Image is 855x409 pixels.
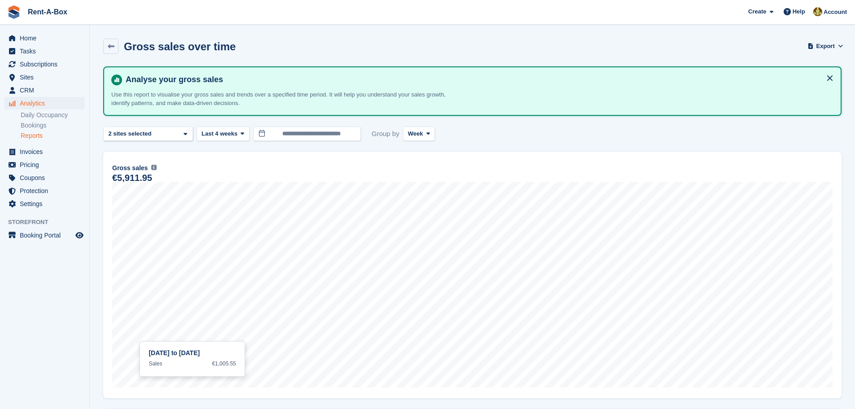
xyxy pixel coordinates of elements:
[74,230,85,241] a: Preview store
[4,32,85,44] a: menu
[20,45,74,57] span: Tasks
[372,127,399,141] span: Group by
[202,129,237,138] span: Last 4 weeks
[8,218,89,227] span: Storefront
[824,8,847,17] span: Account
[4,145,85,158] a: menu
[4,71,85,84] a: menu
[151,165,157,170] img: icon-info-grey-7440780725fd019a000dd9b08b2336e03edf1995a4989e88bcd33f0948082b44.svg
[4,229,85,242] a: menu
[4,45,85,57] a: menu
[4,158,85,171] a: menu
[813,7,822,16] img: Mairead Collins
[20,145,74,158] span: Invoices
[748,7,766,16] span: Create
[112,174,152,182] div: €5,911.95
[4,97,85,110] a: menu
[809,39,842,53] button: Export
[4,198,85,210] a: menu
[4,185,85,197] a: menu
[20,198,74,210] span: Settings
[4,84,85,97] a: menu
[112,163,148,173] span: Gross sales
[21,121,85,130] a: Bookings
[111,90,448,108] p: Use this report to visualise your gross sales and trends over a specified time period. It will he...
[124,40,236,53] h2: Gross sales over time
[20,84,74,97] span: CRM
[7,5,21,19] img: stora-icon-8386f47178a22dfd0bd8f6a31ec36ba5ce8667c1dd55bd0f319d3a0aa187defe.svg
[20,172,74,184] span: Coupons
[816,42,835,51] span: Export
[4,172,85,184] a: menu
[20,229,74,242] span: Booking Portal
[4,58,85,70] a: menu
[20,185,74,197] span: Protection
[21,111,85,119] a: Daily Occupancy
[20,71,74,84] span: Sites
[408,129,423,138] span: Week
[20,32,74,44] span: Home
[197,127,250,141] button: Last 4 weeks
[24,4,71,19] a: Rent-A-Box
[21,132,85,140] a: Reports
[107,129,155,138] div: 2 sites selected
[20,58,74,70] span: Subscriptions
[20,97,74,110] span: Analytics
[403,127,435,141] button: Week
[20,158,74,171] span: Pricing
[122,75,833,85] h4: Analyse your gross sales
[793,7,805,16] span: Help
